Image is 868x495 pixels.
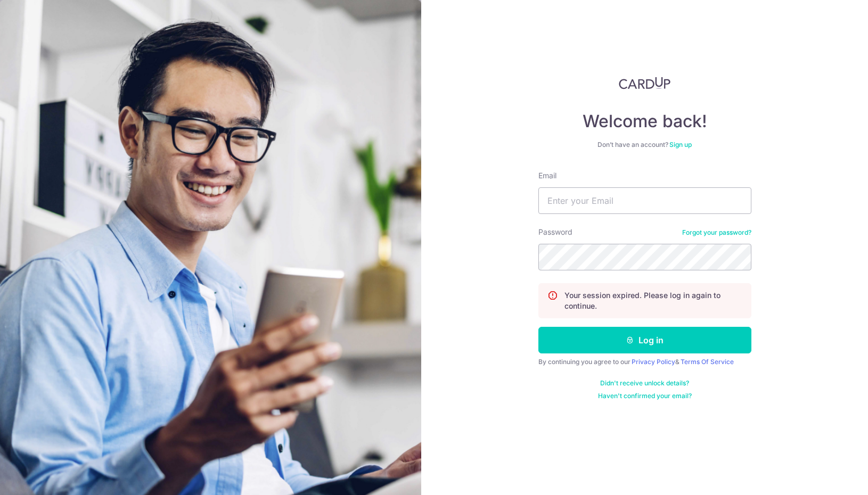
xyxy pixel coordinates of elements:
div: By continuing you agree to our & [538,358,751,366]
a: Privacy Policy [632,358,675,366]
a: Forgot your password? [682,228,751,237]
button: Log in [538,327,751,353]
img: CardUp Logo [619,77,671,89]
a: Didn't receive unlock details? [600,379,689,387]
label: Password [538,227,572,237]
a: Haven't confirmed your email? [598,392,692,400]
label: Email [538,170,556,181]
p: Your session expired. Please log in again to continue. [564,290,742,311]
a: Terms Of Service [681,358,734,366]
div: Don’t have an account? [538,141,751,149]
a: Sign up [669,141,692,148]
h4: Welcome back! [538,111,751,132]
input: Enter your Email [538,187,751,214]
